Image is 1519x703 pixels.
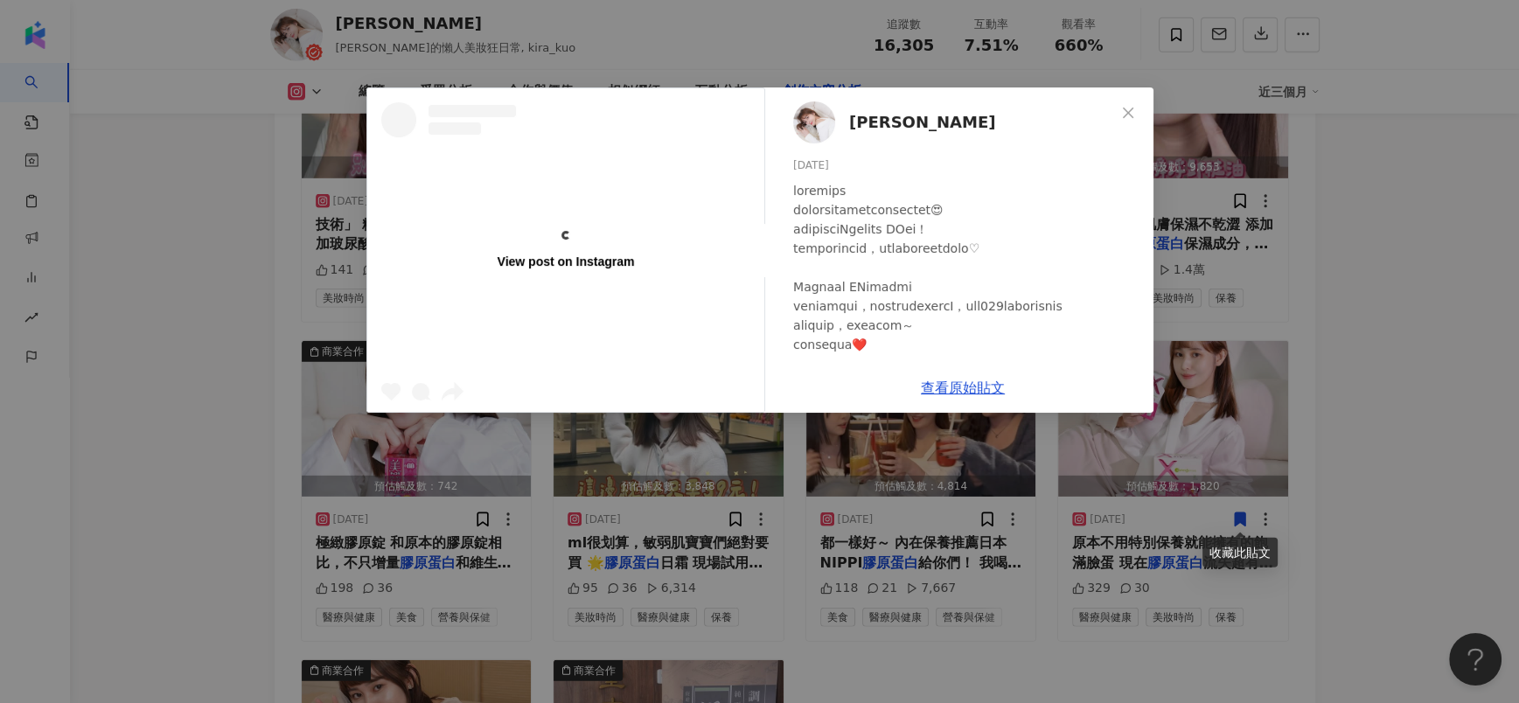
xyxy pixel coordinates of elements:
[367,88,764,412] a: View post on Instagram
[1121,106,1135,120] span: close
[1111,95,1146,130] button: Close
[497,254,634,269] div: View post on Instagram
[793,181,1139,643] div: loremips dolorsitametconsectet😍 adipisciNgelits DOei！ temporincid，utlaboreetdolo♡ Magnaal ENimadm...
[849,110,995,135] span: [PERSON_NAME]
[793,101,835,143] img: KOL Avatar
[793,101,1115,143] a: KOL Avatar[PERSON_NAME]
[1202,538,1278,567] div: 收藏此貼文
[921,379,1005,396] a: 查看原始貼文
[793,157,1139,174] div: [DATE]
